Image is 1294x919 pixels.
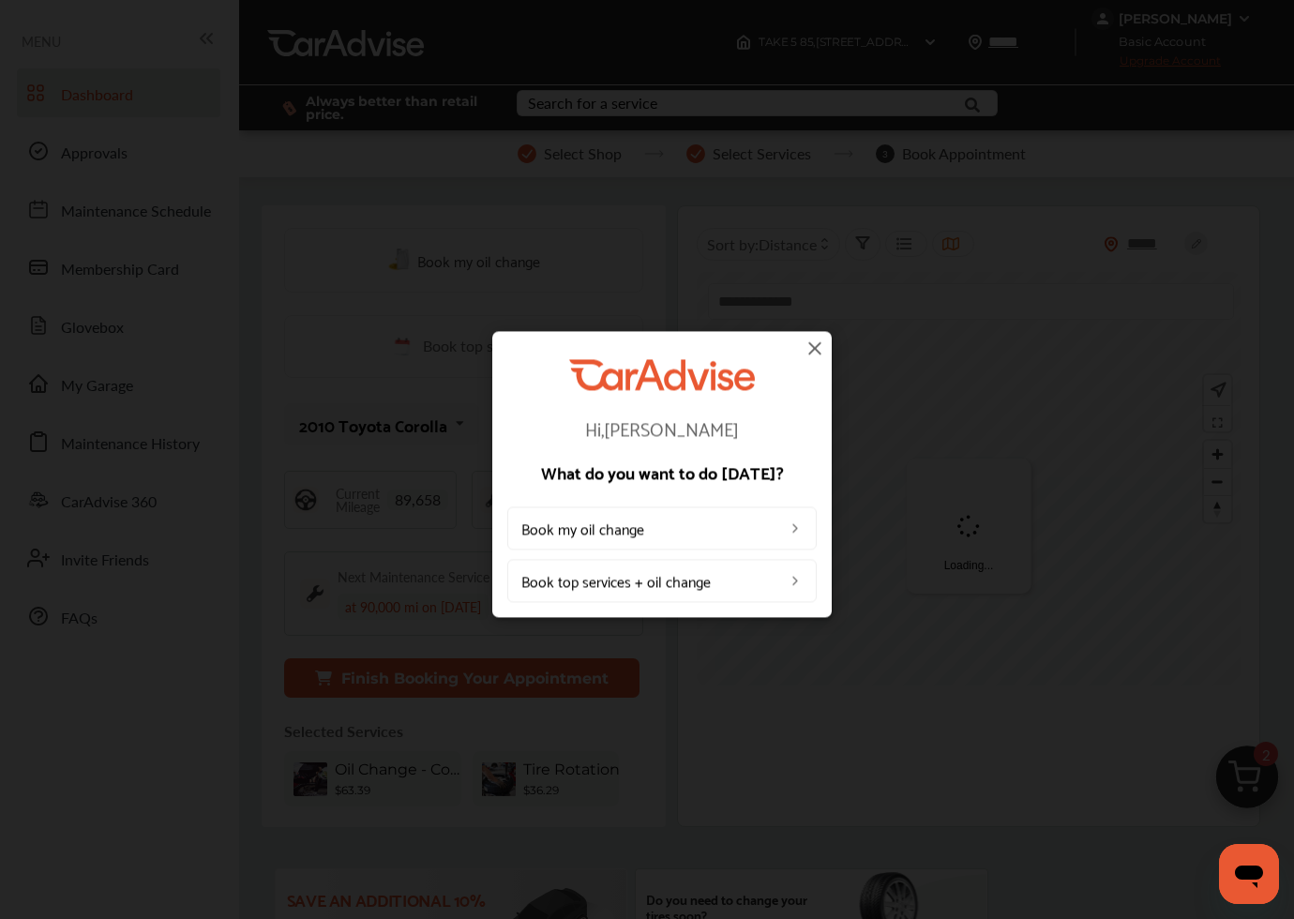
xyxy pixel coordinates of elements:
img: CarAdvise Logo [569,359,755,390]
img: left_arrow_icon.0f472efe.svg [788,574,803,589]
a: Book top services + oil change [507,560,817,603]
p: Hi, [PERSON_NAME] [507,419,817,438]
img: left_arrow_icon.0f472efe.svg [788,521,803,536]
img: close-icon.a004319c.svg [804,337,826,359]
a: Book my oil change [507,507,817,550]
iframe: Button to launch messaging window [1219,844,1279,904]
p: What do you want to do [DATE]? [507,464,817,481]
